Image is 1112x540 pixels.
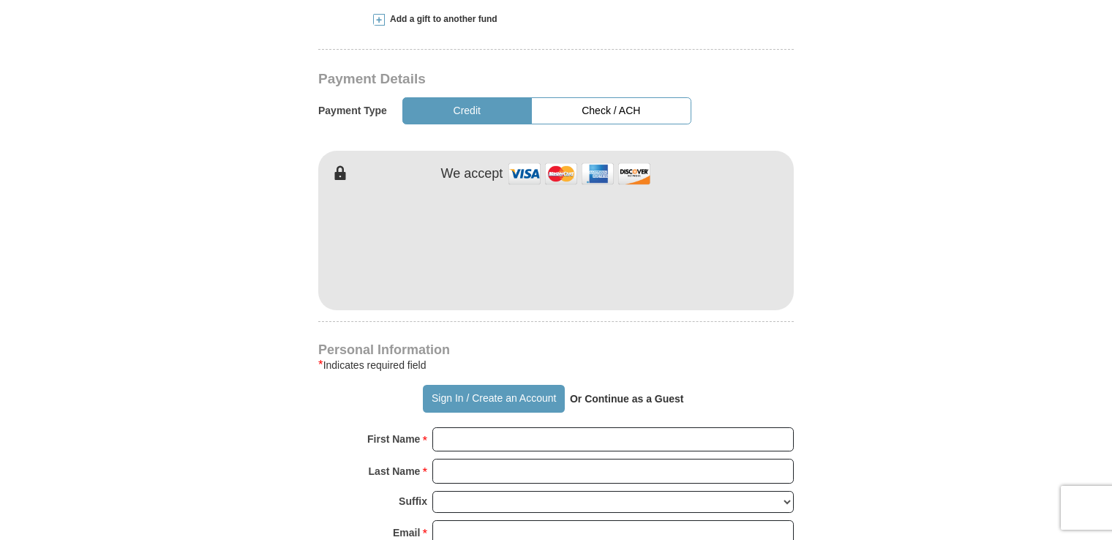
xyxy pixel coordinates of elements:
[367,429,420,449] strong: First Name
[318,356,794,374] div: Indicates required field
[318,105,387,117] h5: Payment Type
[399,491,427,511] strong: Suffix
[506,158,653,190] img: credit cards accepted
[369,461,421,481] strong: Last Name
[318,71,691,88] h3: Payment Details
[441,166,503,182] h4: We accept
[570,393,684,405] strong: Or Continue as a Guest
[531,97,691,124] button: Check / ACH
[385,13,497,26] span: Add a gift to another fund
[423,385,564,413] button: Sign In / Create an Account
[318,344,794,356] h4: Personal Information
[402,97,532,124] button: Credit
